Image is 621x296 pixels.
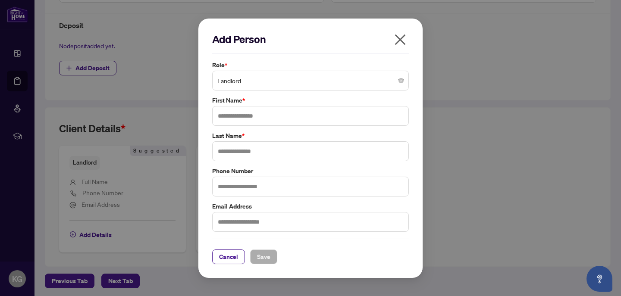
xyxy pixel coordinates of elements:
span: close-circle [398,78,404,83]
label: Email Address [212,201,409,211]
button: Save [250,249,277,264]
label: Last Name [212,131,409,140]
label: Role [212,60,409,70]
button: Cancel [212,249,245,264]
label: First Name [212,96,409,105]
h2: Add Person [212,32,409,46]
span: Cancel [219,249,238,263]
span: close [393,33,407,47]
span: Landlord [217,72,404,89]
button: Open asap [586,266,612,292]
label: Phone Number [212,166,409,175]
